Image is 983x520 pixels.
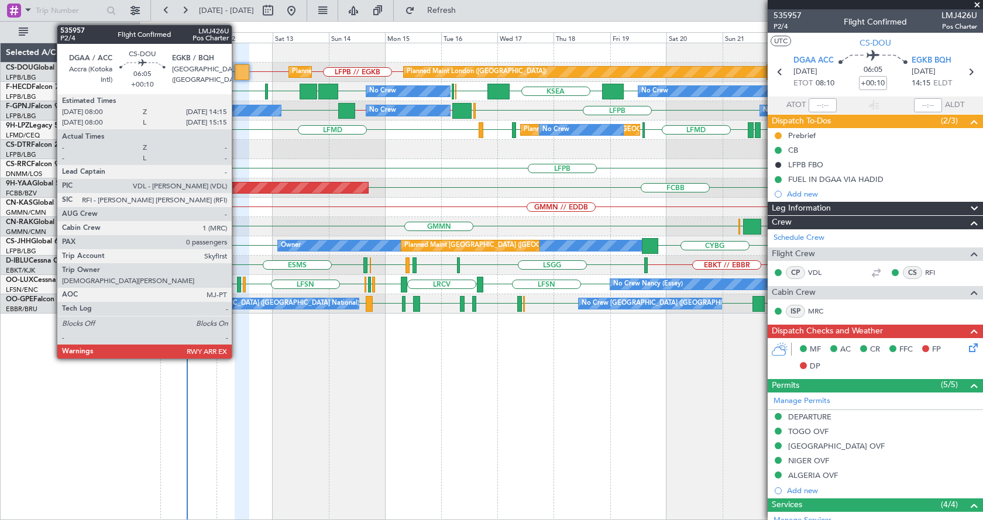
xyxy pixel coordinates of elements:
span: Pos Charter [941,22,977,32]
div: TOGO OVF [788,426,829,436]
div: No Crew [641,82,668,100]
span: 06:05 [864,64,882,76]
span: 9H-LPZ [6,122,29,129]
input: --:-- [809,98,837,112]
div: No Crew Nancy (Essey) [613,276,683,293]
div: Planned [GEOGRAPHIC_DATA] ([GEOGRAPHIC_DATA]) [524,121,689,139]
div: NIGER OVF [788,456,829,466]
span: Cabin Crew [772,286,816,299]
span: CS-DOU [860,37,891,49]
a: EBBR/BRU [6,305,37,314]
div: Tue 16 [441,32,497,43]
a: GMMN/CMN [6,208,46,217]
a: VDL [808,267,834,278]
div: Wed 17 [497,32,554,43]
div: No Crew [542,121,569,139]
a: OO-GPEFalcon 900EX EASy II [6,296,103,303]
div: Add new [787,485,977,495]
div: No Crew [763,102,790,119]
span: CN-KAS [6,199,33,206]
a: CS-RRCFalcon 900LX [6,161,75,168]
span: (2/3) [941,115,958,127]
a: LFSN/ENC [6,285,38,294]
a: 9H-YAAGlobal 5000 [6,180,72,187]
div: No Crew [369,82,396,100]
div: CP [786,266,805,279]
div: [DATE] [142,23,161,33]
span: AC [840,344,851,356]
div: Sun 14 [329,32,385,43]
div: Planned Maint [GEOGRAPHIC_DATA] ([GEOGRAPHIC_DATA]) [292,63,476,81]
span: OO-GPE [6,296,33,303]
span: Flight Crew [772,247,815,261]
span: ATOT [786,99,806,111]
span: Dispatch Checks and Weather [772,325,883,338]
div: LFPB FBO [788,160,823,170]
a: FCBB/BZV [6,189,37,198]
div: Owner [281,237,301,254]
span: P2/4 [774,22,802,32]
span: CS-JHH [6,238,31,245]
div: No Crew [GEOGRAPHIC_DATA] ([GEOGRAPHIC_DATA] National) [582,295,778,312]
a: LFMD/CEQ [6,131,40,140]
span: CR [870,344,880,356]
input: Trip Number [36,2,103,19]
a: LFPB/LBG [6,112,36,120]
a: Schedule Crew [774,232,824,244]
div: Planned Maint London ([GEOGRAPHIC_DATA]) [407,63,547,81]
div: [GEOGRAPHIC_DATA] OVF [788,441,885,451]
span: Permits [772,379,799,392]
span: CS-DTR [6,142,31,149]
span: All Aircraft [30,28,123,36]
span: DGAA ACC [793,55,834,67]
span: 14:15 [912,78,930,89]
a: DNMM/LOS [6,170,42,178]
span: MF [810,344,821,356]
div: Sat 20 [666,32,723,43]
a: CS-DTRFalcon 2000 [6,142,71,149]
span: [DATE] - [DATE] [199,5,254,16]
span: FP [932,344,941,356]
a: CN-KASGlobal 5000 [6,199,73,206]
span: (5/5) [941,378,958,391]
div: Sun 21 [723,32,779,43]
span: DP [810,361,820,373]
a: EBKT/KJK [6,266,35,275]
button: Refresh [400,1,470,20]
span: ALDT [945,99,964,111]
a: MRC [808,306,834,316]
span: Dispatch To-Dos [772,115,831,128]
a: 9H-LPZLegacy 500 [6,122,67,129]
span: 08:10 [816,78,834,89]
div: No Crew [GEOGRAPHIC_DATA] ([GEOGRAPHIC_DATA] National) [163,256,359,274]
a: CN-RAKGlobal 6000 [6,219,73,226]
span: Crew [772,216,792,229]
a: F-GPNJFalcon 900EX [6,103,75,110]
a: LFPB/LBG [6,92,36,101]
a: F-HECDFalcon 7X [6,84,64,91]
a: GMMN/CMN [6,228,46,236]
div: Fri 19 [610,32,666,43]
span: 9H-YAA [6,180,32,187]
div: Sat 13 [273,32,329,43]
div: No Crew [201,102,228,119]
div: ALGERIA OVF [788,470,838,480]
div: Add new [787,189,977,199]
span: Refresh [417,6,466,15]
a: OO-LUXCessna Citation CJ4 [6,277,98,284]
button: UTC [771,36,791,46]
button: All Aircraft [13,23,127,42]
div: No Crew [GEOGRAPHIC_DATA] ([GEOGRAPHIC_DATA] National) [163,295,359,312]
div: Prebrief [788,130,816,140]
div: CS [903,266,922,279]
a: CS-JHHGlobal 6000 [6,238,71,245]
span: F-GPNJ [6,103,31,110]
a: Manage Permits [774,395,830,407]
span: LMJ426U [941,9,977,22]
div: No Crew [369,102,396,119]
span: [DATE] [912,66,936,78]
a: CS-DOUGlobal 6500 [6,64,73,71]
span: D-IBLU [6,257,29,264]
div: ISP [786,305,805,318]
div: Mon 15 [385,32,441,43]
